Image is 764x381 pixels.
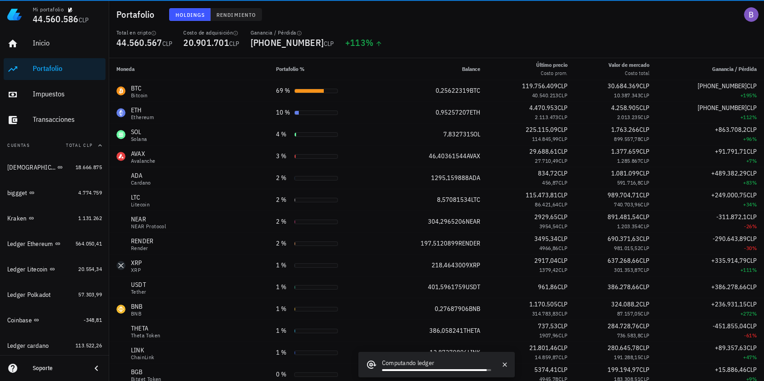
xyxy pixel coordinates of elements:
span: CLP [639,283,649,291]
span: 29.688,61 [529,147,558,155]
div: [DEMOGRAPHIC_DATA] [7,164,55,171]
span: +249.000,75 [711,191,747,199]
span: CLP [747,82,757,90]
div: 69 % [276,86,291,95]
div: 1 % [276,326,291,336]
span: +91.791,71 [715,147,747,155]
div: SOL [131,127,147,136]
span: 30.684.369 [608,82,639,90]
div: 2 % [276,239,291,248]
div: +195 [664,91,757,100]
th: Ganancia / Pérdida: Sin ordenar. Pulse para ordenar de forma ascendente. [657,58,764,80]
div: NEAR-icon [116,217,126,226]
div: THETA [131,324,160,333]
span: CLP [747,322,757,330]
span: AVAX [467,152,480,160]
th: Portafolio %: Sin ordenar. Pulse para ordenar de forma ascendente. [269,58,380,80]
div: XRP-icon [116,261,126,270]
span: % [752,157,757,164]
div: +113 [345,38,383,47]
img: LedgiFi [7,7,22,22]
button: Rendimiento [211,8,262,21]
span: CLP [558,310,568,317]
div: Solana [131,136,147,142]
span: CLP [639,235,649,243]
span: CLP [639,300,649,308]
div: Bitcoin [131,93,148,98]
div: +112 [664,113,757,122]
div: Kraken [7,215,27,222]
span: % [752,135,757,142]
span: CLP [558,344,568,352]
div: LINK [131,346,155,355]
span: 119.756.409 [522,82,558,90]
div: 1 % [276,304,291,314]
span: % [752,114,757,120]
div: ADA [131,171,151,180]
span: +335.914,79 [711,256,747,265]
div: LTC [131,193,150,202]
div: BTC-icon [116,86,126,95]
span: CLP [558,191,568,199]
span: CLP [229,40,240,48]
span: BTC [470,86,480,95]
span: Ganancia / Pérdida [712,65,757,72]
span: CLP [558,135,568,142]
span: 218,4643009 [432,261,469,269]
span: CLP [640,310,649,317]
a: Ledger Litecoin 20.554,34 [4,258,106,280]
span: CLP [558,266,568,273]
a: Ledger Polkadot 57.303,99 [4,284,106,306]
span: % [752,223,757,230]
span: 1.170.505 [529,300,558,308]
span: % [752,266,757,273]
span: 0,95257207 [436,108,470,116]
div: THETA-icon [116,326,126,336]
span: 386.278,66 [608,283,639,291]
span: 2917,04 [534,256,558,265]
span: % [752,332,757,339]
span: 0,25622319 [436,86,470,95]
div: 4 % [276,130,291,139]
span: CLP [558,125,568,134]
span: Portafolio % [276,65,305,72]
div: Inicio [33,39,102,47]
span: +15.886,46 [715,366,747,374]
span: -451.855,04 [713,322,747,330]
span: CLP [558,82,568,90]
span: CLP [558,223,568,230]
span: NEAR [466,217,480,226]
div: 2 % [276,217,291,226]
span: 3495,34 [534,235,558,243]
div: BNB-icon [116,305,126,314]
span: 2.113.473 [535,114,558,120]
span: 690.371,63 [608,235,639,243]
a: Impuestos [4,84,106,105]
span: 736.583,8 [617,332,641,339]
span: Holdings [175,11,205,18]
span: CLP [558,332,568,339]
div: 2 % [276,195,291,205]
span: CLP [747,147,757,155]
span: 740.703,96 [614,201,640,208]
span: 280.645,78 [608,344,639,352]
span: XRP [469,261,480,269]
a: [DEMOGRAPHIC_DATA] 18.666.875 [4,156,106,178]
span: CLP [640,245,649,251]
div: Ethereum [131,115,154,120]
span: 301.353,87 [614,266,640,273]
span: CLP [558,245,568,251]
span: 44.560.586 [33,13,79,25]
div: +47 [664,353,757,362]
span: [PHONE_NUMBER] [698,104,747,112]
div: +272 [664,309,757,318]
span: 4966,86 [539,245,558,251]
span: RENDER [458,239,480,247]
span: 115.473,81 [526,191,558,199]
div: 3 % [276,151,291,161]
span: CLP [558,300,568,308]
div: Cardano [131,180,151,185]
span: 12,87279806 [430,348,467,356]
span: ADA [469,174,480,182]
div: XRP [131,267,142,273]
